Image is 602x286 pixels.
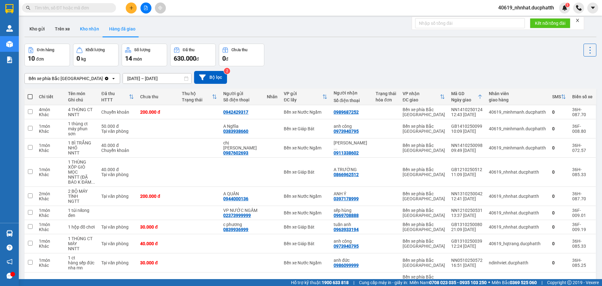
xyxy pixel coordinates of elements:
[6,41,13,47] img: warehouse-icon
[39,263,62,268] div: Khác
[572,143,593,153] div: 36H-072.57
[101,91,129,96] div: Đã thu
[7,273,13,279] span: message
[451,167,483,172] div: GB1210250512
[226,57,228,62] span: đ
[572,239,593,249] div: 36H-085.33
[334,258,369,263] div: anh đức
[284,224,327,229] div: Bến xe Giáp Bát
[26,6,30,10] span: search
[334,239,369,244] div: anh công
[451,263,483,268] div: 16:51 [DATE]
[133,57,142,62] span: món
[231,48,247,52] div: Chưa thu
[572,107,593,117] div: 36H-087.70
[6,57,13,63] img: solution-icon
[174,55,196,62] span: 630.000
[451,97,478,102] div: Ngày giao
[451,239,483,244] div: GB1310250039
[291,279,349,286] span: Hỗ trợ kỹ thuật:
[489,194,546,199] div: 40619_nhnhat.ducphatth
[590,5,596,11] span: caret-down
[284,145,327,150] div: Bến xe Nước Ngầm
[104,76,109,81] svg: Clear value
[451,191,483,196] div: NN1310250042
[284,97,322,102] div: ĐC lấy
[334,227,359,232] div: 0963933194
[101,172,134,177] div: Tại văn phòng
[7,245,13,251] span: question-circle
[39,172,62,177] div: Khác
[451,208,483,213] div: NN1210250531
[140,94,176,99] div: Chưa thu
[492,279,537,286] span: Miền Bắc
[562,5,568,11] img: icon-new-feature
[39,124,62,129] div: 1 món
[39,227,62,232] div: Khác
[39,143,62,148] div: 1 món
[376,97,396,102] div: hóa đơn
[183,48,194,52] div: Đã thu
[451,91,478,96] div: Mã GD
[403,191,445,201] div: Bến xe phía Bắc [GEOGRAPHIC_DATA]
[334,110,359,115] div: 0989687252
[572,124,593,134] div: 36F-008.80
[7,259,13,265] span: notification
[284,194,327,199] div: Bến xe Nước Ngầm
[224,68,230,74] sup: 2
[572,258,593,268] div: 36H-085.25
[140,3,151,13] button: file-add
[50,21,75,36] button: Trên xe
[451,244,483,249] div: 12:24 [DATE]
[552,126,566,131] div: 0
[125,55,132,62] span: 14
[140,241,176,246] div: 40.000 đ
[123,73,191,84] input: Select a date range.
[223,97,261,102] div: Số điện thoại
[415,18,525,28] input: Nhập số tổng đài
[101,124,134,129] div: 50.000 đ
[223,227,248,232] div: 0839936999
[126,3,137,13] button: plus
[68,150,95,155] div: NNTT
[39,208,62,213] div: 1 món
[68,97,95,102] div: Ghi chú
[101,194,134,199] div: Tại văn phòng
[111,76,116,81] svg: open
[68,199,95,204] div: NGTT
[334,145,337,150] span: ...
[68,121,95,136] div: 1 thùng ct máy phun sơn
[429,280,487,285] strong: 0708 023 035 - 0935 103 250
[552,241,566,246] div: 0
[572,167,593,177] div: 36H-085.33
[68,112,95,117] div: NNTT
[68,236,95,246] div: 1 THÙNG CT MÁY
[567,280,572,285] span: copyright
[6,25,13,32] img: warehouse-icon
[334,140,369,150] div: SUN VIET 0946006183
[403,258,445,268] div: Bến xe phía Bắc [GEOGRAPHIC_DATA]
[572,208,593,218] div: 36F-009.01
[403,274,445,284] div: Bến xe phía Bắc [GEOGRAPHIC_DATA]
[451,148,483,153] div: 09:49 [DATE]
[284,91,322,96] div: VP gửi
[39,196,62,201] div: Khác
[68,140,95,150] div: 1 BÌ TRẮNG NHỎ
[284,241,327,246] div: Bến xe Giáp Bát
[140,224,176,229] div: 30.000 đ
[399,89,448,105] th: Toggle SortBy
[572,191,593,201] div: 36H-087.70
[134,48,150,52] div: Số lượng
[39,107,62,112] div: 4 món
[489,97,546,102] div: giao hàng
[36,57,44,62] span: đơn
[451,196,483,201] div: 12:41 [DATE]
[451,107,483,112] div: NN1410250124
[489,210,546,215] div: 40619_nhnhat.ducphatth
[196,57,199,62] span: đ
[101,224,134,229] div: Tại văn phòng
[91,180,95,185] span: ...
[334,129,359,134] div: 0973940795
[39,244,62,249] div: Khác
